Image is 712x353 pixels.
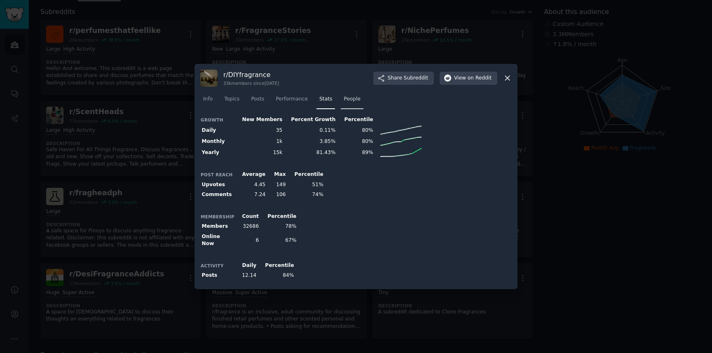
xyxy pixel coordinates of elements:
td: 7.24 [235,190,267,200]
th: Percentile [287,170,325,180]
td: 32686 [235,222,260,232]
td: 78% [260,222,298,232]
th: Online Now [200,231,235,249]
th: Count [235,211,260,222]
td: 84% [258,271,295,281]
span: on Reddit [468,75,492,82]
span: Posts [251,96,264,103]
span: Topics [224,96,239,103]
td: 15k [235,147,284,158]
th: Upvotes [200,180,235,190]
th: Percentile [258,260,295,271]
th: Percentile [260,211,298,222]
h3: Growth [201,117,234,123]
span: Share [388,75,428,82]
span: Info [203,96,213,103]
th: Monthly [200,136,235,147]
button: ShareSubreddit [373,72,434,85]
th: Daily [235,260,258,271]
a: Info [200,93,215,110]
span: Subreddit [404,75,428,82]
h3: Membership [201,214,234,220]
th: Daily [200,125,235,136]
span: View [454,75,492,82]
td: 89% [337,147,375,158]
td: 3.85% [284,136,337,147]
span: Performance [276,96,308,103]
td: 81.43% [284,147,337,158]
a: Posts [248,93,267,110]
td: 12.14 [235,271,258,281]
th: Posts [200,271,235,281]
th: New Members [235,115,284,125]
th: Percent Growth [284,115,337,125]
h3: r/ DIYfragrance [223,70,279,79]
td: 4.45 [235,180,267,190]
td: 6 [235,231,260,249]
td: 80% [337,136,375,147]
th: Percentile [337,115,375,125]
td: 0.11% [284,125,337,136]
th: Members [200,222,235,232]
td: 80% [337,125,375,136]
td: 149 [267,180,287,190]
td: 106 [267,190,287,200]
span: Stats [319,96,332,103]
th: Yearly [200,147,235,158]
a: Performance [273,93,311,110]
span: People [344,96,361,103]
th: Max [267,170,287,180]
h3: Post Reach [201,172,234,178]
td: 67% [260,231,298,249]
button: Viewon Reddit [440,72,497,85]
th: Average [235,170,267,180]
h3: Activity [201,263,234,269]
th: Comments [200,190,235,200]
a: People [341,93,363,110]
td: 74% [287,190,325,200]
a: Topics [221,93,242,110]
td: 1k [235,136,284,147]
td: 35 [235,125,284,136]
a: Stats [316,93,335,110]
td: 51% [287,180,325,190]
img: DIYfragrance [200,70,218,87]
div: 33k members since [DATE] [223,80,279,86]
